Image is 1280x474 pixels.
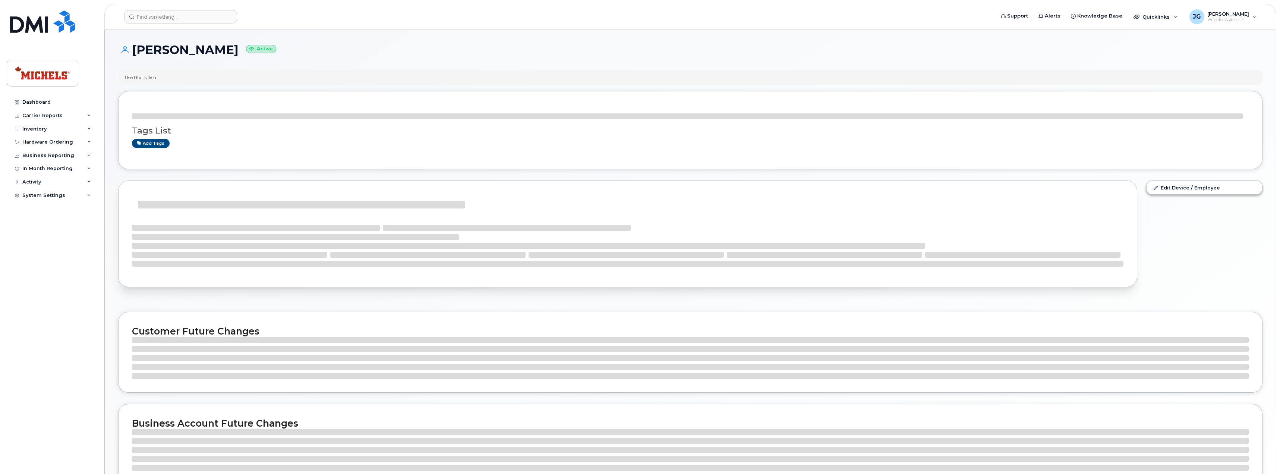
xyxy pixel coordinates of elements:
a: Add tags [132,139,170,148]
a: Edit Device / Employee [1147,181,1262,194]
h2: Customer Future Changes [132,326,1249,337]
small: Active [246,45,276,53]
h3: Tags List [132,126,1249,135]
div: Used for: Niksu [125,74,156,81]
h2: Business Account Future Changes [132,418,1249,429]
h1: [PERSON_NAME] [118,43,1262,56]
